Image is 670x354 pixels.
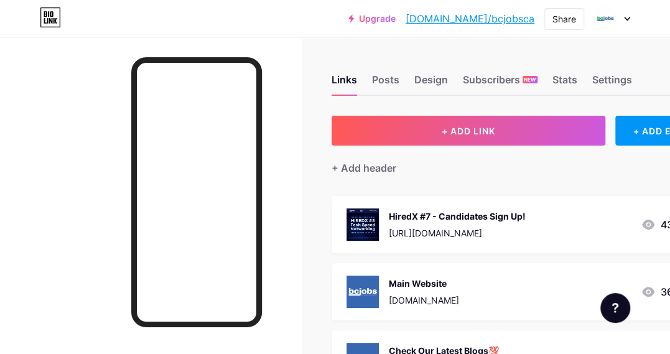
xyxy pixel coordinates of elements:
div: + Add header [332,161,396,175]
img: HiredX #7 - Candidates Sign Up! [347,208,379,241]
div: Share [552,12,576,26]
div: Links [332,72,357,95]
div: HiredX #7 - Candidates Sign Up! [389,210,526,223]
a: Upgrade [348,14,396,24]
div: Subscribers [463,72,537,95]
img: Main Website [347,276,379,308]
button: + ADD LINK [332,116,605,146]
span: NEW [524,76,536,83]
div: Design [414,72,448,95]
div: Posts [372,72,399,95]
span: + ADD LINK [442,126,495,136]
div: [DOMAIN_NAME] [389,294,459,307]
div: Settings [592,72,632,95]
img: Events Team [593,7,617,30]
div: Main Website [389,277,459,290]
div: [URL][DOMAIN_NAME] [389,226,526,240]
div: Stats [552,72,577,95]
a: [DOMAIN_NAME]/bcjobsca [406,11,534,26]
